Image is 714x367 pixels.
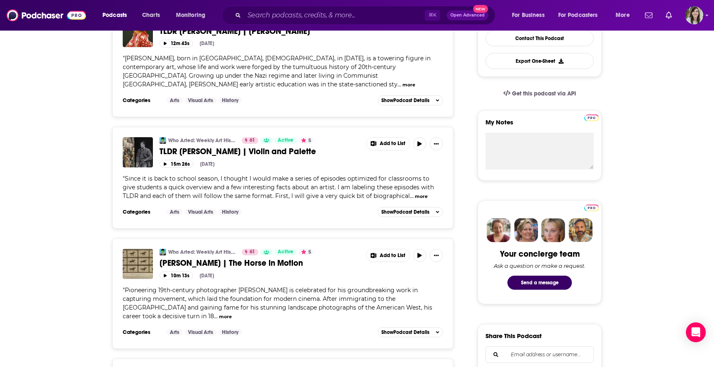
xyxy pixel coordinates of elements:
button: open menu [553,9,610,22]
div: [DATE] [200,161,214,167]
button: Open AdvancedNew [447,10,488,20]
button: Show profile menu [685,6,703,24]
div: Open Intercom Messenger [686,322,706,342]
span: TLDR [PERSON_NAME] | Violin and Palette [159,146,316,157]
button: Show More Button [430,137,443,150]
span: 61 [250,248,255,256]
a: Show notifications dropdown [662,8,675,22]
img: Podchaser Pro [584,114,599,121]
button: open menu [506,9,555,22]
button: Show More Button [367,138,409,150]
span: " [123,286,432,320]
span: More [616,10,630,21]
div: [DATE] [200,273,214,279]
a: Active [274,137,297,144]
span: ... [410,192,414,200]
button: open menu [170,9,216,22]
button: Send a message [507,276,572,290]
label: My Notes [486,118,594,133]
span: Add to List [380,141,405,147]
span: Logged in as devinandrade [685,6,703,24]
button: more [402,81,415,88]
button: open menu [610,9,640,22]
button: Show More Button [367,249,409,262]
span: Open Advanced [450,13,485,17]
span: Show Podcast Details [381,209,429,215]
span: Active [278,248,293,256]
a: Who Arted: Weekly Art History for All Ages [168,137,236,144]
img: Who Arted: Weekly Art History for All Ages [159,137,166,144]
span: Active [278,136,293,145]
a: Pro website [584,203,599,211]
a: Arts [167,97,183,104]
a: History [219,209,242,215]
a: Visual Arts [185,209,217,215]
button: 5 [299,249,314,255]
img: TLDR Gerhard Richter | Betty [123,17,153,47]
button: more [219,313,232,320]
span: TLDR [PERSON_NAME] | [PERSON_NAME] [159,26,310,36]
button: Show More Button [430,249,443,262]
img: Podchaser - Follow, Share and Rate Podcasts [7,7,86,23]
a: History [219,97,242,104]
span: " [123,55,431,88]
button: 12m 43s [159,40,193,48]
span: New [473,5,488,13]
h3: Categories [123,329,160,336]
a: Arts [167,209,183,215]
span: Since it is back to school season, I thought I would make a series of episodes optimized for clas... [123,175,434,200]
img: Eadweard Muybridge | The Horse in Motion [123,249,153,279]
a: Contact This Podcast [486,30,594,46]
button: 15m 26s [159,160,193,168]
img: Barbara Profile [514,218,538,242]
div: Search followers [486,346,594,363]
span: Show Podcast Details [381,329,429,335]
a: Show notifications dropdown [642,8,656,22]
span: ... [397,81,401,88]
button: Export One-Sheet [486,53,594,69]
a: TLDR [PERSON_NAME] | Violin and Palette [159,146,360,157]
a: Charts [137,9,165,22]
span: For Business [512,10,545,21]
h3: Share This Podcast [486,332,542,340]
a: Get this podcast via API [497,83,583,104]
span: Add to List [380,253,405,259]
span: [PERSON_NAME], born in [GEOGRAPHIC_DATA], [DEMOGRAPHIC_DATA], in [DATE], is a towering figure in ... [123,55,431,88]
img: Who Arted: Weekly Art History for All Ages [159,249,166,255]
span: Charts [142,10,160,21]
img: Podchaser Pro [584,205,599,211]
a: [PERSON_NAME] | The Horse in Motion [159,258,360,268]
span: [PERSON_NAME] | The Horse in Motion [159,258,303,268]
img: User Profile [685,6,703,24]
button: 10m 13s [159,272,193,279]
span: Get this podcast via API [512,90,576,97]
a: TLDR [PERSON_NAME] | [PERSON_NAME] [159,26,360,36]
a: Visual Arts [185,329,217,336]
button: more [415,193,428,200]
span: Pioneering 19th-century photographer [PERSON_NAME] is celebrated for his groundbreaking work in c... [123,286,432,320]
button: ShowPodcast Details [378,207,443,217]
span: ⌘ K [425,10,440,21]
div: Ask a question or make a request. [494,262,585,269]
input: Email address or username... [493,347,587,362]
span: Monitoring [176,10,205,21]
button: open menu [97,9,138,22]
a: Who Arted: Weekly Art History for All Ages [168,249,236,255]
button: 5 [299,137,314,144]
a: History [219,329,242,336]
img: TLDR Georges Braque | Violin and Palette [123,137,153,167]
a: Active [274,249,297,255]
span: For Podcasters [558,10,598,21]
a: Pro website [584,113,599,121]
img: Jon Profile [569,218,593,242]
a: Visual Arts [185,97,217,104]
span: " [123,175,434,200]
div: Search podcasts, credits, & more... [229,6,503,25]
img: Jules Profile [541,218,565,242]
a: Arts [167,329,183,336]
